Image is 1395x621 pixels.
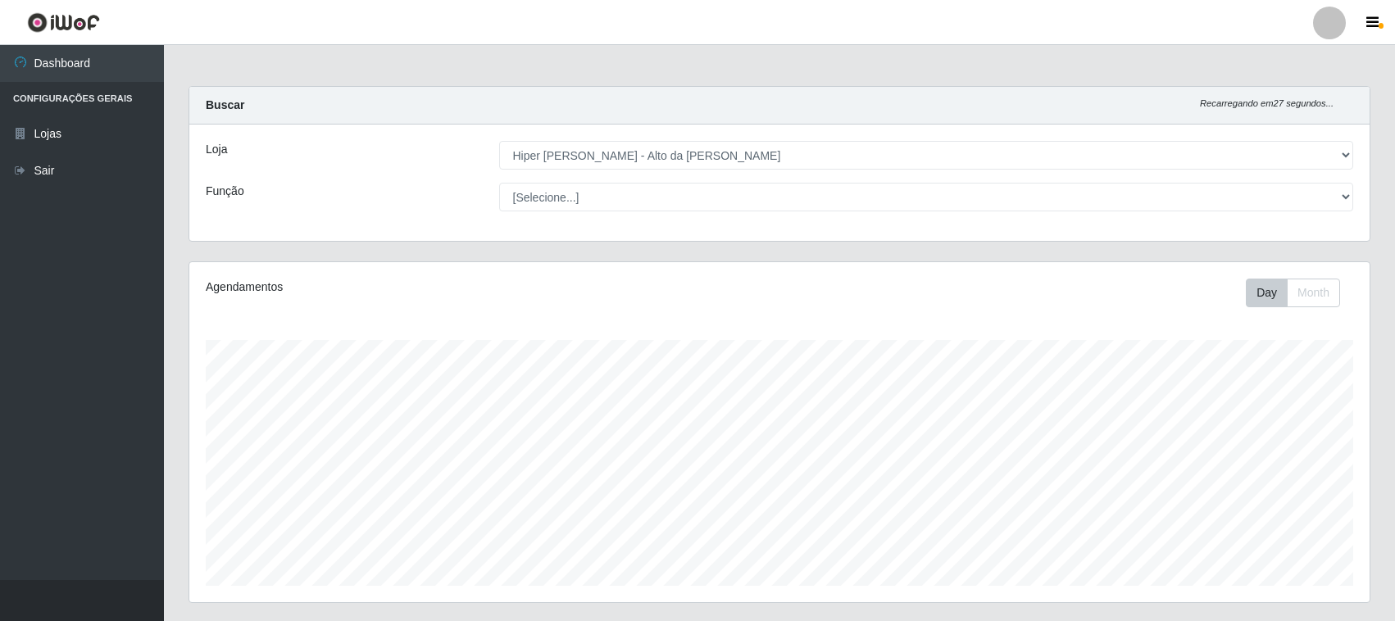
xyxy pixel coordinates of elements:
button: Day [1246,279,1288,307]
div: First group [1246,279,1340,307]
div: Toolbar with button groups [1246,279,1353,307]
strong: Buscar [206,98,244,111]
label: Função [206,183,244,200]
div: Agendamentos [206,279,670,296]
label: Loja [206,141,227,158]
i: Recarregando em 27 segundos... [1200,98,1334,108]
button: Month [1287,279,1340,307]
img: CoreUI Logo [27,12,100,33]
